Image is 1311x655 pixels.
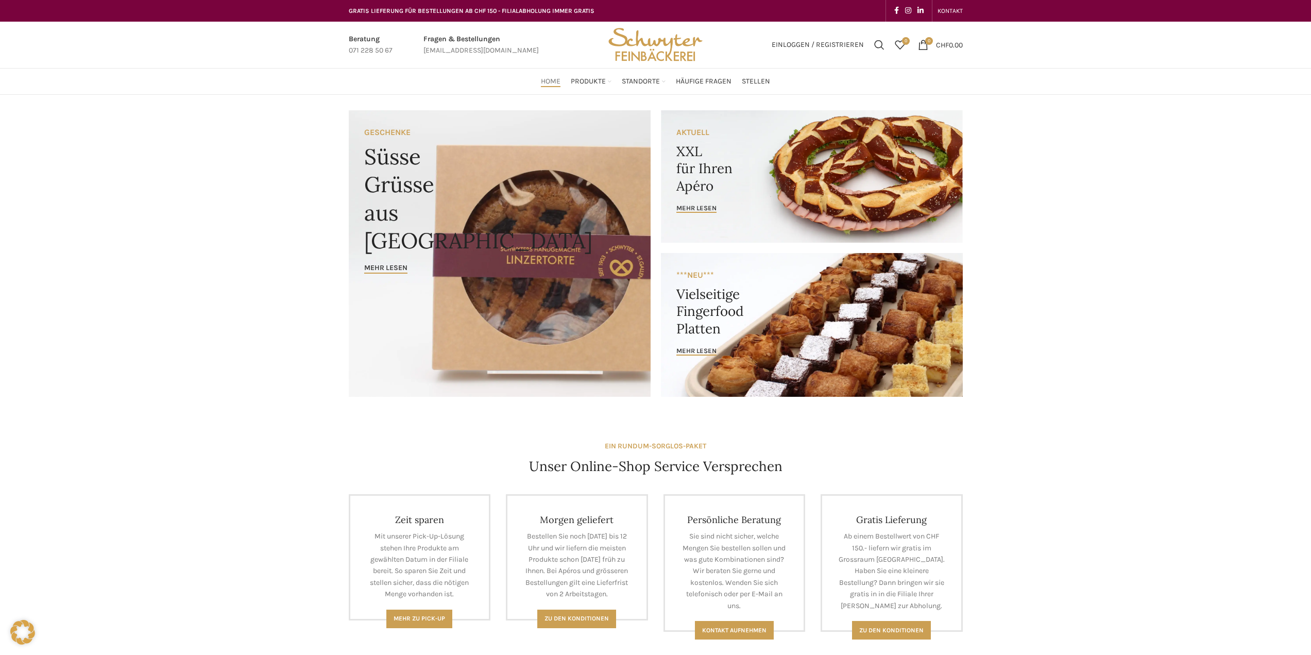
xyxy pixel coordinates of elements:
a: Standorte [622,71,666,92]
a: Infobox link [423,33,539,57]
span: 0 [925,37,933,45]
h4: Gratis Lieferung [838,514,946,526]
a: 0 CHF0.00 [913,35,968,55]
span: GRATIS LIEFERUNG FÜR BESTELLUNGEN AB CHF 150 - FILIALABHOLUNG IMMER GRATIS [349,7,594,14]
span: Stellen [742,77,770,87]
a: Einloggen / Registrieren [767,35,869,55]
span: Häufige Fragen [676,77,731,87]
a: Kontakt aufnehmen [695,621,774,640]
span: Home [541,77,560,87]
a: Häufige Fragen [676,71,731,92]
p: Sie sind nicht sicher, welche Mengen Sie bestellen sollen und was gute Kombinationen sind? Wir be... [680,531,789,612]
span: KONTAKT [938,7,963,14]
a: Stellen [742,71,770,92]
h4: Unser Online-Shop Service Versprechen [529,457,782,476]
a: Banner link [349,110,651,397]
span: CHF [936,40,949,49]
a: Infobox link [349,33,393,57]
bdi: 0.00 [936,40,963,49]
h4: Persönliche Beratung [680,514,789,526]
span: Einloggen / Registrieren [772,41,864,48]
a: 0 [890,35,910,55]
span: Mehr zu Pick-Up [394,615,445,622]
span: Zu den Konditionen [544,615,609,622]
a: Zu den Konditionen [537,610,616,628]
a: Zu den konditionen [852,621,931,640]
a: Mehr zu Pick-Up [386,610,452,628]
p: Ab einem Bestellwert von CHF 150.- liefern wir gratis im Grossraum [GEOGRAPHIC_DATA]. Haben Sie e... [838,531,946,612]
h4: Zeit sparen [366,514,474,526]
strong: EIN RUNDUM-SORGLOS-PAKET [605,442,706,450]
span: Kontakt aufnehmen [702,627,767,634]
img: Bäckerei Schwyter [605,22,706,68]
a: Suchen [869,35,890,55]
a: Banner link [661,110,963,243]
p: Mit unserer Pick-Up-Lösung stehen Ihre Produkte am gewählten Datum in der Filiale bereit. So spar... [366,531,474,600]
span: Produkte [571,77,606,87]
a: Home [541,71,560,92]
h4: Morgen geliefert [523,514,631,526]
a: Produkte [571,71,611,92]
div: Secondary navigation [932,1,968,21]
a: Site logo [605,40,706,48]
a: Linkedin social link [914,4,927,18]
span: Zu den konditionen [859,627,924,634]
div: Meine Wunschliste [890,35,910,55]
div: Main navigation [344,71,968,92]
span: Standorte [622,77,660,87]
span: 0 [902,37,910,45]
a: KONTAKT [938,1,963,21]
a: Facebook social link [891,4,902,18]
a: Instagram social link [902,4,914,18]
p: Bestellen Sie noch [DATE] bis 12 Uhr und wir liefern die meisten Produkte schon [DATE] früh zu Ih... [523,531,631,600]
a: Banner link [661,253,963,397]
